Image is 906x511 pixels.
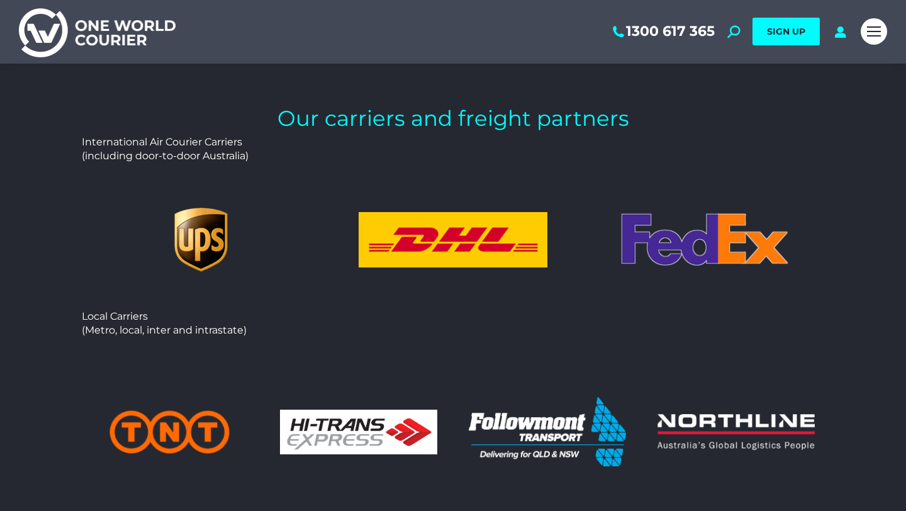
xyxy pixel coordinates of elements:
[19,6,176,57] img: One World Courier
[657,414,815,451] img: Northline
[469,397,626,466] img: Followmont Transport Queensland
[610,23,715,40] a: 1300 617 365
[280,410,437,454] img: Hi Trans Express logo
[610,212,799,267] img: FedEx logo
[752,18,820,45] a: SIGN UP
[91,409,249,455] img: TNT logo Australian freight company
[767,26,805,37] span: SIGN UP
[154,198,249,281] img: ups
[359,212,547,267] img: DHl logo
[82,135,824,164] p: International Air Courier Carriers (including door-to-door Australia)
[201,108,705,129] h4: Our carriers and freight partners
[82,310,824,338] p: Local Carriers (Metro, local, inter and intrastate)
[861,18,887,45] a: Mobile menu icon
